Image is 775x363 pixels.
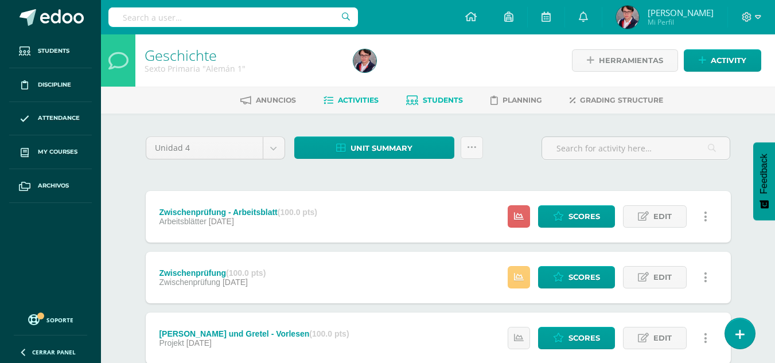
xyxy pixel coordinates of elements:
span: Edit [653,267,672,288]
a: Anuncios [240,91,296,110]
span: [DATE] [223,278,248,287]
a: Discipline [9,68,92,102]
a: Planning [490,91,542,110]
a: Soporte [14,311,87,327]
div: Zwischenprüfung [159,268,266,278]
span: Grading structure [580,96,663,104]
a: Archivos [9,169,92,203]
strong: (100.0 pts) [226,268,266,278]
a: Students [406,91,463,110]
a: Grading structure [570,91,663,110]
strong: (100.0 pts) [309,329,349,338]
span: My courses [38,147,77,157]
div: Zwischenprüfung - Arbeitsblatt [159,208,317,217]
span: Scores [568,206,600,227]
span: Arbeitsblätter [159,217,206,226]
a: Unit summary [294,136,454,159]
span: Mi Perfil [648,17,714,27]
span: [DATE] [209,217,234,226]
span: Soporte [46,316,73,324]
a: Scores [538,327,615,349]
span: Anuncios [256,96,296,104]
a: Activity [684,49,761,72]
span: Archivos [38,181,69,190]
span: Discipline [38,80,71,89]
span: [PERSON_NAME] [648,7,714,18]
span: Activity [711,50,746,71]
a: Students [9,34,92,68]
span: Cerrar panel [32,348,76,356]
span: Activities [338,96,379,104]
a: Unidad 4 [146,137,285,159]
span: Unit summary [350,138,412,159]
a: My courses [9,135,92,169]
input: Search a user… [108,7,358,27]
span: Feedback [759,154,769,194]
span: Unidad 4 [155,137,254,159]
button: Feedback - Mostrar encuesta [753,142,775,220]
span: Herramientas [599,50,663,71]
input: Search for activity here… [542,137,730,159]
span: Scores [568,327,600,349]
span: Attendance [38,114,80,123]
span: Students [38,46,69,56]
span: Planning [503,96,542,104]
span: Edit [653,327,672,349]
h1: Geschichte [145,47,340,63]
strong: (100.0 pts) [278,208,317,217]
a: Scores [538,205,615,228]
img: 3d5d3fbbf55797b71de552028b9912e0.png [353,49,376,72]
a: Herramientas [572,49,678,72]
div: Sexto Primaria 'Alemán 1' [145,63,340,74]
a: Activities [324,91,379,110]
span: Edit [653,206,672,227]
span: Students [423,96,463,104]
span: Projekt [159,338,184,348]
a: Attendance [9,102,92,136]
a: Geschichte [145,45,217,65]
img: 3d5d3fbbf55797b71de552028b9912e0.png [616,6,639,29]
span: Zwischenprüfung [159,278,220,287]
span: [DATE] [186,338,212,348]
span: Scores [568,267,600,288]
a: Scores [538,266,615,288]
div: [PERSON_NAME] und Gretel - Vorlesen [159,329,349,338]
